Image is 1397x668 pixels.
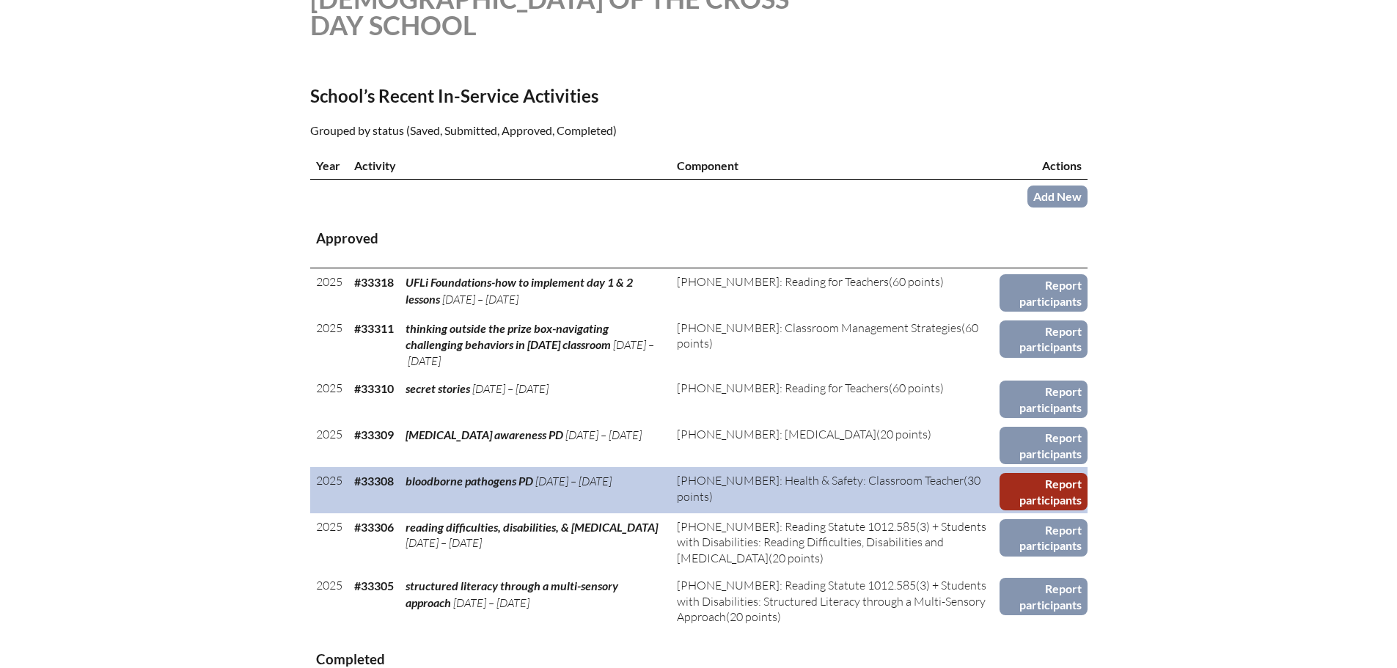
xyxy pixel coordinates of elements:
a: Report participants [1000,473,1087,510]
td: 2025 [310,467,348,513]
th: Year [310,152,348,180]
td: 2025 [310,421,348,467]
th: Activity [348,152,672,180]
span: structured literacy through a multi-sensory approach [406,579,618,609]
span: [PHONE_NUMBER]: Classroom Management Strategies [677,320,961,335]
b: #33306 [354,520,394,534]
span: [DATE] – [DATE] [406,337,654,367]
span: [PHONE_NUMBER]: Reading for Teachers [677,274,889,289]
span: [DATE] – [DATE] [535,474,612,488]
span: [PHONE_NUMBER]: Reading Statute 1012.585(3) + Students with Disabilities: Reading Difficulties, D... [677,519,986,565]
span: bloodborne pathogens PD [406,474,533,488]
td: 2025 [310,268,348,315]
td: (60 points) [671,315,1000,375]
span: [PHONE_NUMBER]: [MEDICAL_DATA] [677,427,876,441]
span: [MEDICAL_DATA] awareness PD [406,427,563,441]
h2: School’s Recent In-Service Activities [310,85,826,106]
span: [DATE] – [DATE] [442,292,518,307]
h3: Approved [316,230,1082,248]
span: [DATE] – [DATE] [406,535,482,550]
td: (30 points) [671,467,1000,513]
td: (20 points) [671,572,1000,631]
span: [PHONE_NUMBER]: Reading Statute 1012.585(3) + Students with Disabilities: Structured Literacy thr... [677,578,986,624]
span: thinking outside the prize box-navigating challenging behaviors in [DATE] classroom [406,321,611,351]
b: #33310 [354,381,394,395]
td: (60 points) [671,375,1000,421]
a: Report participants [1000,519,1087,557]
a: Report participants [1000,381,1087,418]
b: #33305 [354,579,394,592]
a: Report participants [1000,427,1087,464]
span: [DATE] – [DATE] [565,427,642,442]
td: 2025 [310,375,348,421]
a: Report participants [1000,578,1087,615]
td: (20 points) [671,421,1000,467]
span: secret stories [406,381,470,395]
p: Grouped by status (Saved, Submitted, Approved, Completed) [310,121,826,140]
th: Actions [1000,152,1087,180]
td: 2025 [310,572,348,631]
b: #33308 [354,474,394,488]
span: [DATE] – [DATE] [453,595,529,610]
td: (20 points) [671,513,1000,572]
td: 2025 [310,315,348,375]
span: reading difficulties, disabilities, & [MEDICAL_DATA] [406,520,658,534]
span: [DATE] – [DATE] [472,381,549,396]
td: 2025 [310,513,348,572]
b: #33311 [354,321,394,335]
th: Component [671,152,1000,180]
span: [PHONE_NUMBER]: Health & Safety: Classroom Teacher [677,473,964,488]
a: Report participants [1000,320,1087,358]
b: #33318 [354,275,394,289]
span: [PHONE_NUMBER]: Reading for Teachers [677,381,889,395]
b: #33309 [354,427,394,441]
span: UFLi Foundations-how to implement day 1 & 2 lessons [406,275,633,305]
a: Report participants [1000,274,1087,312]
a: Add New [1027,186,1088,207]
td: (60 points) [671,268,1000,315]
